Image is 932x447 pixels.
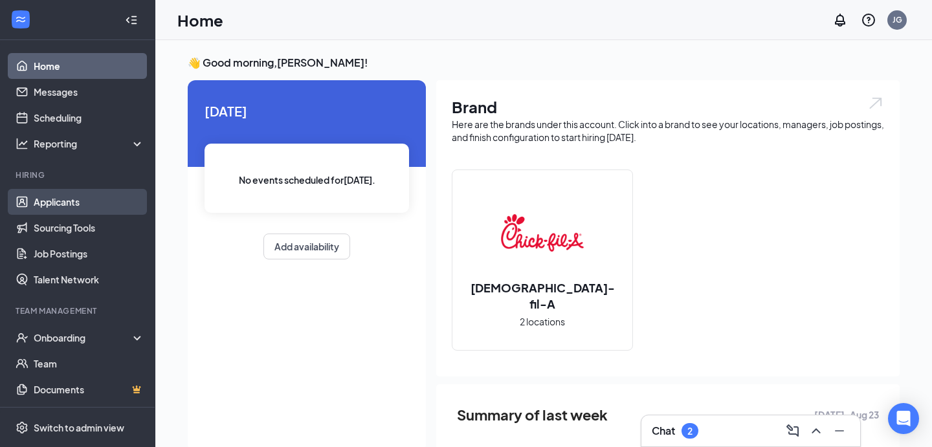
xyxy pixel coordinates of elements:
span: [DATE] [205,101,409,121]
svg: UserCheck [16,331,28,344]
a: Applicants [34,189,144,215]
a: DocumentsCrown [34,376,144,402]
a: Talent Network [34,267,144,292]
h3: 👋 Good morning, [PERSON_NAME] ! [188,56,900,70]
img: open.6027fd2a22e1237b5b06.svg [867,96,884,111]
a: Home [34,53,144,79]
h1: Home [177,9,223,31]
a: Job Postings [34,241,144,267]
div: JG [893,14,902,25]
svg: WorkstreamLogo [14,13,27,26]
img: Chick-fil-A [501,191,584,274]
div: Hiring [16,169,142,180]
div: Team Management [16,305,142,316]
button: Add availability [263,234,350,259]
a: SurveysCrown [34,402,144,428]
a: Sourcing Tools [34,215,144,241]
a: Team [34,351,144,376]
svg: Minimize [832,423,847,439]
h2: [DEMOGRAPHIC_DATA]-fil-A [452,279,632,312]
svg: Collapse [125,14,138,27]
svg: Notifications [832,12,848,28]
span: Summary of last week [457,404,608,426]
h1: Brand [452,96,884,118]
svg: Settings [16,421,28,434]
div: Open Intercom Messenger [888,403,919,434]
span: [DATE] - Aug 23 [814,408,879,422]
svg: ChevronUp [808,423,824,439]
div: 2 [687,426,693,437]
a: Messages [34,79,144,105]
a: Scheduling [34,105,144,131]
div: Reporting [34,137,145,150]
button: Minimize [829,420,850,441]
h3: Chat [652,424,675,438]
svg: Analysis [16,137,28,150]
div: Here are the brands under this account. Click into a brand to see your locations, managers, job p... [452,118,884,144]
svg: ComposeMessage [785,423,801,439]
svg: QuestionInfo [861,12,876,28]
div: Switch to admin view [34,421,124,434]
span: 2 locations [520,314,565,329]
span: No events scheduled for [DATE] . [239,173,375,187]
div: Onboarding [34,331,133,344]
button: ChevronUp [806,420,827,441]
button: ComposeMessage [782,420,803,441]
